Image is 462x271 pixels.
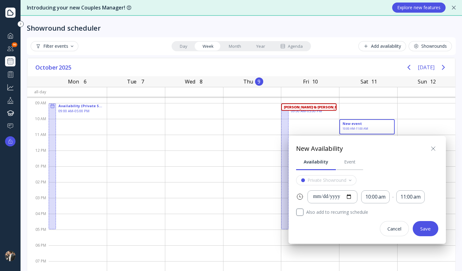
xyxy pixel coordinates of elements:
button: Cancel [380,221,409,236]
a: Availability [296,154,336,170]
div: Private Showround [307,178,346,183]
button: Private Showround [296,175,356,185]
div: Save [420,226,431,231]
div: 11:00 am [400,193,421,200]
div: Cancel [387,226,401,231]
div: - [392,194,394,200]
div: Event [344,159,356,165]
div: New Availability [296,144,343,153]
a: Event [337,154,363,170]
label: Also add to recurring schedule [304,208,438,216]
div: Availability [304,159,328,165]
button: Save [413,221,438,236]
div: 10:00 am [365,193,386,200]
